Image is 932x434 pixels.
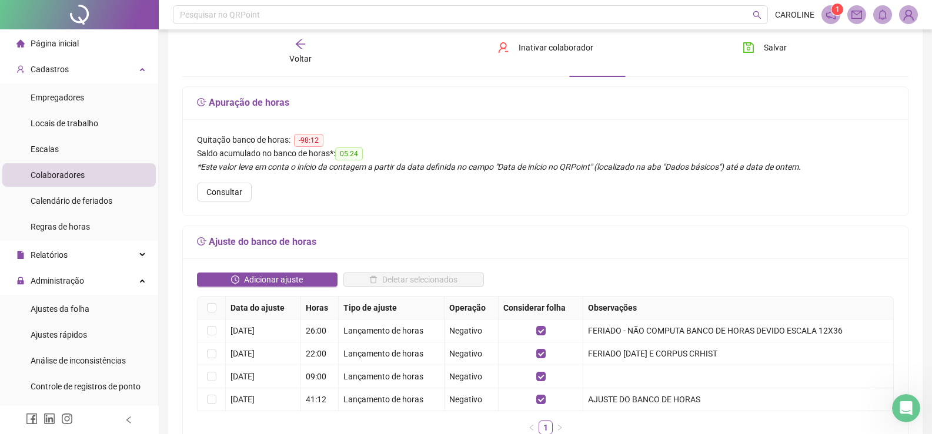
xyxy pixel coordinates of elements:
[31,330,87,339] span: Ajustes rápidos
[445,297,499,319] th: Operação
[301,388,339,411] td: 41:12
[231,324,296,337] div: [DATE]
[583,319,894,342] td: FERIADO - NÃO COMPUTA BANCO DE HORAS DEVIDO ESCALA 12X36
[519,41,593,54] span: Inativar colaborador
[775,8,814,21] span: CAROLINE
[244,273,303,286] span: Adicionar ajuste
[197,235,894,249] h5: Ajuste do banco de horas
[877,9,888,20] span: bell
[31,170,85,180] span: Colaboradores
[449,347,494,360] div: Negativo
[753,11,761,19] span: search
[16,65,25,73] span: user-add
[197,183,252,201] button: Consultar
[226,297,301,319] th: Data do ajuste
[197,97,206,107] span: field-time
[583,297,894,319] th: Observações
[831,4,843,15] sup: 1
[343,272,484,287] button: Deletar selecionados
[301,319,339,342] td: 26:00
[335,147,363,160] span: 05:24
[583,342,894,365] td: FERIADO [DATE] E CORPUS CRHIST
[197,96,894,110] h5: Apuração de horas
[197,162,801,171] em: *Este valor leva em conta o início da contagem a partir da data definida no campo "Data de início...
[539,421,552,434] a: 1
[197,149,330,158] span: Saldo acumulado no banco de horas
[16,39,25,48] span: home
[31,304,89,314] span: Ajustes da folha
[743,42,754,53] span: save
[31,119,98,128] span: Locais de trabalho
[197,135,290,144] span: Quitação banco de horas:
[449,393,494,406] div: Negativo
[197,237,206,246] span: field-time
[31,222,90,231] span: Regras de horas
[31,65,69,74] span: Cadastros
[231,370,296,383] div: [DATE]
[31,93,84,102] span: Empregadores
[892,394,920,422] iframe: Intercom live chat
[343,324,439,337] div: Lançamento de horas
[61,413,73,425] span: instagram
[764,41,787,54] span: Salvar
[31,382,141,391] span: Controle de registros de ponto
[343,347,439,360] div: Lançamento de horas
[489,38,602,57] button: Inativar colaborador
[497,42,509,53] span: user-delete
[197,272,338,287] button: Adicionar ajuste
[125,416,133,424] span: left
[31,356,126,365] span: Análise de inconsistências
[31,39,79,48] span: Página inicial
[826,9,836,20] span: notification
[31,276,84,285] span: Administração
[900,6,917,23] img: 89421
[197,147,894,160] div: :
[31,250,68,260] span: Relatórios
[231,275,239,284] span: clock-circle
[301,297,339,319] th: Horas
[851,9,862,20] span: mail
[294,134,323,147] span: -98:12
[583,388,894,411] td: AJUSTE DO BANCO DE HORAS
[31,196,112,206] span: Calendário de feriados
[231,393,296,406] div: [DATE]
[339,297,444,319] th: Tipo de ajuste
[44,413,55,425] span: linkedin
[449,370,494,383] div: Negativo
[16,277,25,285] span: lock
[301,342,339,365] td: 22:00
[31,144,59,154] span: Escalas
[295,38,306,50] span: arrow-left
[231,347,296,360] div: [DATE]
[734,38,796,57] button: Salvar
[16,251,25,259] span: file
[289,54,312,63] span: Voltar
[301,365,339,388] td: 09:00
[343,370,439,383] div: Lançamento de horas
[449,324,494,337] div: Negativo
[499,297,583,319] th: Considerar folha
[528,424,535,431] span: left
[26,413,38,425] span: facebook
[343,393,439,406] div: Lançamento de horas
[206,186,242,199] span: Consultar
[836,5,840,14] span: 1
[556,424,563,431] span: right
